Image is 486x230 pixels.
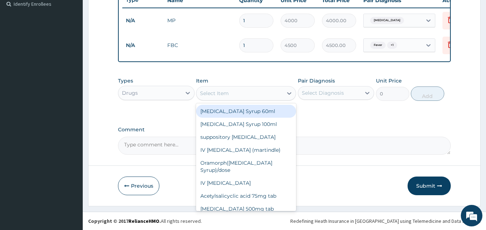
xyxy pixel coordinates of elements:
[164,13,236,28] td: MP
[122,39,164,52] td: N/A
[196,118,296,131] div: [MEDICAL_DATA] Syrup 100ml
[118,4,135,21] div: Minimize live chat window
[196,177,296,189] div: IV [MEDICAL_DATA]
[42,69,99,142] span: We're online!
[370,17,404,24] span: [MEDICAL_DATA]
[164,38,236,52] td: FBC
[128,218,159,224] a: RelianceHMO
[302,89,344,97] div: Select Diagnosis
[196,105,296,118] div: [MEDICAL_DATA] Syrup 60ml
[196,189,296,202] div: Acetylsalicyclic acid 75mg tab
[196,202,296,215] div: [MEDICAL_DATA] 500mg tab
[83,212,486,230] footer: All rights reserved.
[37,40,121,50] div: Chat with us now
[196,156,296,177] div: Oramorph([MEDICAL_DATA] Syrup)/dose
[4,154,137,179] textarea: Type your message and hit 'Enter'
[290,217,481,225] div: Redefining Heath Insurance in [GEOGRAPHIC_DATA] using Telemedicine and Data Science!
[387,42,397,49] span: + 1
[370,42,386,49] span: Fever
[118,127,451,133] label: Comment
[298,77,335,84] label: Pair Diagnosis
[196,77,208,84] label: Item
[122,14,164,27] td: N/A
[118,177,159,195] button: Previous
[196,144,296,156] div: IV [MEDICAL_DATA] (martindle)
[13,36,29,54] img: d_794563401_company_1708531726252_794563401
[376,77,402,84] label: Unit Price
[118,78,133,84] label: Types
[196,131,296,144] div: suppository [MEDICAL_DATA]
[200,90,229,97] div: Select Item
[411,86,444,101] button: Add
[88,218,161,224] strong: Copyright © 2017 .
[408,177,451,195] button: Submit
[122,89,138,97] div: Drugs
